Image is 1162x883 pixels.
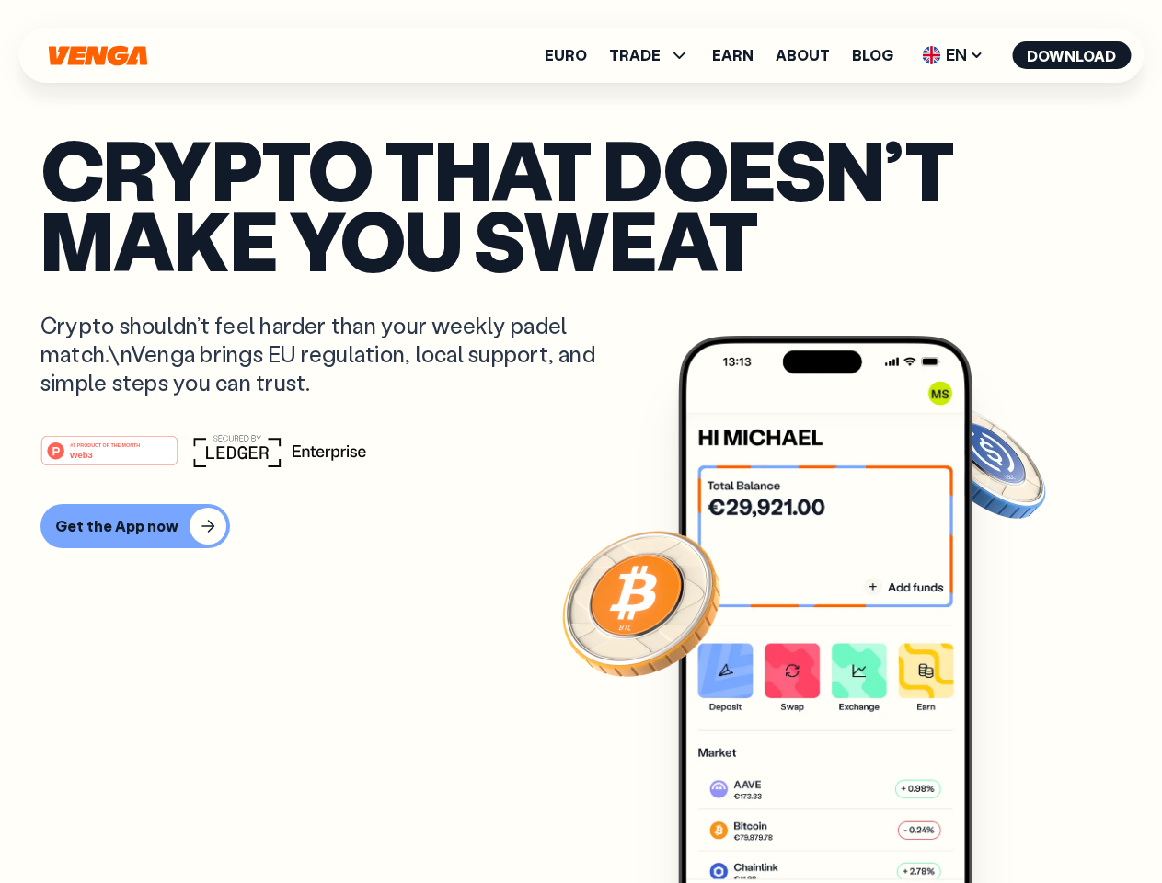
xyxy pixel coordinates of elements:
a: Euro [545,48,587,63]
img: USDC coin [917,396,1050,528]
a: Earn [712,48,754,63]
img: Bitcoin [558,520,724,685]
a: #1 PRODUCT OF THE MONTHWeb3 [40,446,178,470]
a: Get the App now [40,504,1122,548]
tspan: Web3 [70,449,93,459]
img: flag-uk [922,46,940,64]
button: Download [1012,41,1131,69]
tspan: #1 PRODUCT OF THE MONTH [70,441,140,447]
p: Crypto shouldn’t feel harder than your weekly padel match.\nVenga brings EU regulation, local sup... [40,311,622,397]
span: EN [915,40,990,70]
svg: Home [46,45,149,66]
div: Get the App now [55,517,178,535]
span: TRADE [609,48,661,63]
p: Crypto that doesn’t make you sweat [40,133,1122,274]
span: TRADE [609,44,690,66]
a: Blog [852,48,893,63]
a: About [776,48,830,63]
button: Get the App now [40,504,230,548]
